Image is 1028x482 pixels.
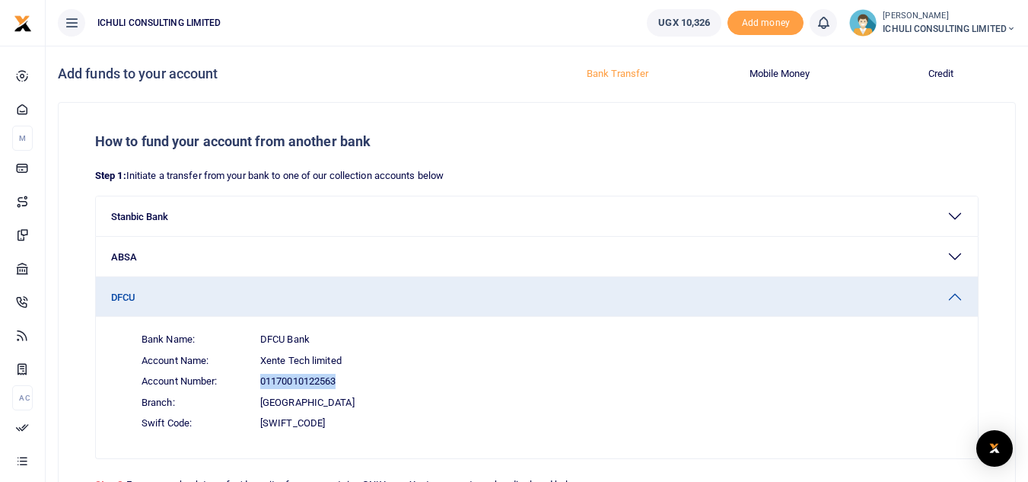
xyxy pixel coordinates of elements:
h4: Add funds to your account [58,65,531,82]
span: Account Number: [142,374,248,389]
div: Open Intercom Messenger [976,430,1013,467]
span: Add money [727,11,804,36]
span: ICHULI CONSULTING LIMITED [883,22,1016,36]
img: logo-small [14,14,32,33]
li: Wallet ballance [641,9,727,37]
span: ICHULI CONSULTING LIMITED [91,16,228,30]
span: [GEOGRAPHIC_DATA] [260,395,355,410]
span: DFCU Bank [260,332,310,347]
li: Toup your wallet [727,11,804,36]
a: UGX 10,326 [647,9,721,37]
button: DFCU [96,277,978,317]
span: 01170010122563 [260,374,336,389]
a: logo-small logo-large logo-large [14,17,32,28]
img: profile-user [849,9,877,37]
span: [SWIFT_CODE] [260,416,325,431]
li: Ac [12,385,33,410]
button: Stanbic Bank [96,196,978,236]
span: Branch: [142,395,248,410]
li: M [12,126,33,151]
button: Bank Transfer [546,62,690,86]
button: Mobile Money [708,62,851,86]
a: profile-user [PERSON_NAME] ICHULI CONSULTING LIMITED [849,9,1016,37]
p: Initiate a transfer from your bank to one of our collection accounts below [95,168,979,184]
span: Account Name: [142,353,248,369]
span: Xente Tech limited [260,353,342,369]
strong: Step 1: [95,170,126,181]
small: [PERSON_NAME] [883,10,1016,23]
span: Bank Name: [142,332,248,347]
button: Credit [870,62,1014,86]
h5: How to fund your account from another bank [95,133,979,150]
span: UGX 10,326 [658,15,710,30]
a: Add money [727,16,804,27]
button: ABSA [96,237,978,276]
span: Swift Code: [142,416,248,431]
